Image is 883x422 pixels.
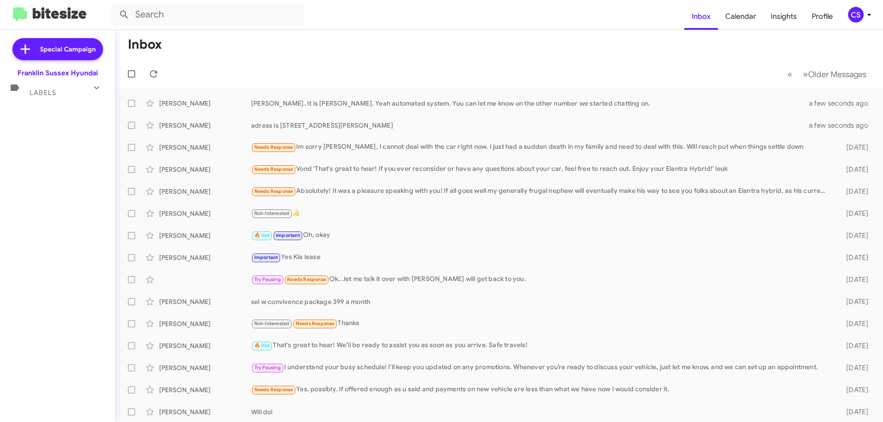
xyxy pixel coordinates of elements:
div: [DATE] [831,165,876,174]
div: That's great to hear! We’ll be ready to assist you as soon as you arrive. Safe travels! [251,340,831,351]
button: Previous [782,65,798,84]
div: a few seconds ago [820,121,876,130]
span: Important [276,232,300,238]
div: [PERSON_NAME] [159,385,251,394]
span: Needs Response [296,321,335,326]
div: [DATE] [831,407,876,416]
div: 👍 [251,208,831,219]
div: Yes Kia lease [251,252,831,263]
a: Profile [804,3,840,30]
div: [DATE] [831,187,876,196]
div: [PERSON_NAME] [159,319,251,328]
div: [DATE] [831,275,876,284]
div: a few seconds ago [820,99,876,108]
div: [DATE] [831,209,876,218]
div: [DATE] [831,341,876,350]
div: [PERSON_NAME] [159,297,251,306]
span: Important [254,254,278,260]
div: Im sorry [PERSON_NAME], I cannot deal with the car right now. I just had a sudden death in my fam... [251,142,831,152]
a: Calendar [718,3,763,30]
div: [PERSON_NAME] [159,363,251,372]
span: Older Messages [808,69,866,79]
span: Needs Response [254,188,293,194]
div: [DATE] [831,297,876,306]
span: Needs Response [254,387,293,393]
span: » [803,68,808,80]
div: [DATE] [831,143,876,152]
div: Absolutely! It was a pleasure speaking with you! If all goes well my generally frugal nephew will... [251,186,831,197]
div: Vond 'That's great to hear! If you ever reconsider or have any questions about your car, feel fre... [251,164,831,174]
span: Try Pausing [254,365,281,371]
nav: Page navigation example [782,65,872,84]
div: [DATE] [831,253,876,262]
div: [PERSON_NAME]. It is [PERSON_NAME]. Yeah automated system. You can let me know on the other numbe... [251,99,820,108]
div: [PERSON_NAME] [159,99,251,108]
div: [DATE] [831,231,876,240]
div: [PERSON_NAME] [159,341,251,350]
div: I understand your busy schedule! I’ll keep you updated on any promotions. Whenever you’re ready t... [251,362,831,373]
div: Ok...let me talk it over with [PERSON_NAME] will get back to you. [251,274,831,285]
div: [PERSON_NAME] [159,165,251,174]
span: Needs Response [254,166,293,172]
div: Will do! [251,407,831,416]
span: Needs Response [254,144,293,150]
div: [DATE] [831,363,876,372]
a: Insights [763,3,804,30]
div: [PERSON_NAME] [159,253,251,262]
span: Not-Interested [254,210,290,216]
div: [PERSON_NAME] [159,121,251,130]
span: Not-Interested [254,321,290,326]
div: Franklin Sussex Hyundai [17,68,98,78]
span: Labels [29,89,56,97]
div: Oh, okay [251,230,831,241]
span: « [787,68,792,80]
div: [PERSON_NAME] [159,209,251,218]
div: [DATE] [831,385,876,394]
a: Inbox [684,3,718,30]
button: Next [797,65,872,84]
h1: Inbox [128,37,162,52]
div: [DATE] [831,319,876,328]
span: Special Campaign [40,45,96,54]
a: Special Campaign [12,38,103,60]
div: [PERSON_NAME] [159,143,251,152]
div: [PERSON_NAME] [159,231,251,240]
input: Search [111,4,304,26]
span: Try Pausing [254,276,281,282]
span: Needs Response [287,276,326,282]
div: adress is [STREET_ADDRESS][PERSON_NAME] [251,121,820,130]
div: Thanks [251,318,831,329]
div: Yes, possibly. If offered enough as u said and payments on new vehicle are less than what we have... [251,384,831,395]
div: [PERSON_NAME] [159,407,251,416]
button: CS [840,7,873,23]
div: CS [848,7,864,23]
span: 🔥 Hot [254,343,270,349]
div: [PERSON_NAME] [159,187,251,196]
div: sel w convivence package 399 a month [251,297,831,306]
span: 🔥 Hot [254,232,270,238]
